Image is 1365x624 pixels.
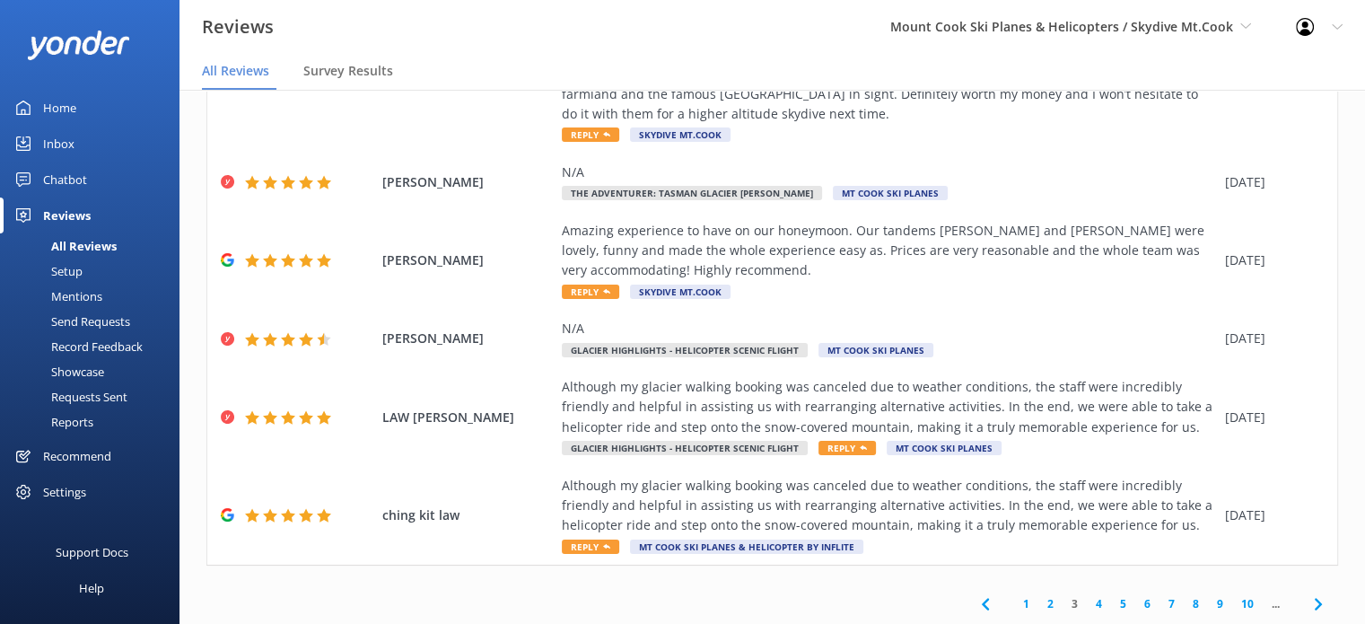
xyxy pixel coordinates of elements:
[382,172,553,192] span: [PERSON_NAME]
[43,438,111,474] div: Recommend
[11,334,143,359] div: Record Feedback
[43,474,86,510] div: Settings
[11,359,179,384] a: Showcase
[11,284,102,309] div: Mentions
[1232,595,1263,612] a: 10
[562,221,1216,281] div: Amazing experience to have on our honeymoon. Our tandems [PERSON_NAME] and [PERSON_NAME] were lov...
[818,441,876,455] span: Reply
[890,18,1233,35] span: Mount Cook Ski Planes & Helicopters / Skydive Mt.Cook
[1225,250,1315,270] div: [DATE]
[56,534,128,570] div: Support Docs
[562,127,619,142] span: Reply
[562,285,619,299] span: Reply
[562,319,1216,338] div: N/A
[382,505,553,525] span: ching kit law
[202,62,269,80] span: All Reviews
[562,540,619,554] span: Reply
[303,62,393,80] span: Survey Results
[1208,595,1232,612] a: 9
[630,127,731,142] span: Skydive Mt.Cook
[1063,595,1087,612] a: 3
[1014,595,1038,612] a: 1
[43,126,74,162] div: Inbox
[1263,595,1289,612] span: ...
[818,343,933,357] span: Mt Cook Ski Planes
[1225,408,1315,427] div: [DATE]
[27,31,130,60] img: yonder-white-logo.png
[562,163,1216,182] div: N/A
[11,259,83,284] div: Setup
[382,250,553,270] span: [PERSON_NAME]
[202,13,274,41] h3: Reviews
[79,570,104,606] div: Help
[630,540,863,554] span: Mt Cook Ski Planes & Helicopter by INFLITE
[11,284,179,309] a: Mentions
[562,343,808,357] span: Glacier Highlights - Helicopter Scenic flight
[11,384,179,409] a: Requests Sent
[1135,595,1159,612] a: 6
[1225,329,1315,348] div: [DATE]
[1159,595,1184,612] a: 7
[833,186,948,200] span: Mt Cook Ski Planes
[11,384,127,409] div: Requests Sent
[11,359,104,384] div: Showcase
[11,409,179,435] a: Reports
[11,233,179,259] a: All Reviews
[43,162,87,198] div: Chatbot
[562,441,808,455] span: Glacier Highlights - Helicopter Scenic flight
[1038,595,1063,612] a: 2
[1111,595,1135,612] a: 5
[1184,595,1208,612] a: 8
[1225,172,1315,192] div: [DATE]
[562,186,822,200] span: The Adventurer: Tasman Glacier [PERSON_NAME]
[1087,595,1111,612] a: 4
[562,476,1216,536] div: Although my glacier walking booking was canceled due to weather conditions, the staff were incred...
[11,409,93,435] div: Reports
[11,334,179,359] a: Record Feedback
[11,309,179,334] a: Send Requests
[382,408,553,427] span: LAW [PERSON_NAME]
[11,233,117,259] div: All Reviews
[11,259,179,284] a: Setup
[43,90,76,126] div: Home
[11,309,130,334] div: Send Requests
[887,441,1002,455] span: Mt Cook Ski Planes
[1225,505,1315,525] div: [DATE]
[382,329,553,348] span: [PERSON_NAME]
[43,198,91,233] div: Reviews
[630,285,731,299] span: Skydive Mt.Cook
[562,377,1216,437] div: Although my glacier walking booking was canceled due to weather conditions, the staff were incred...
